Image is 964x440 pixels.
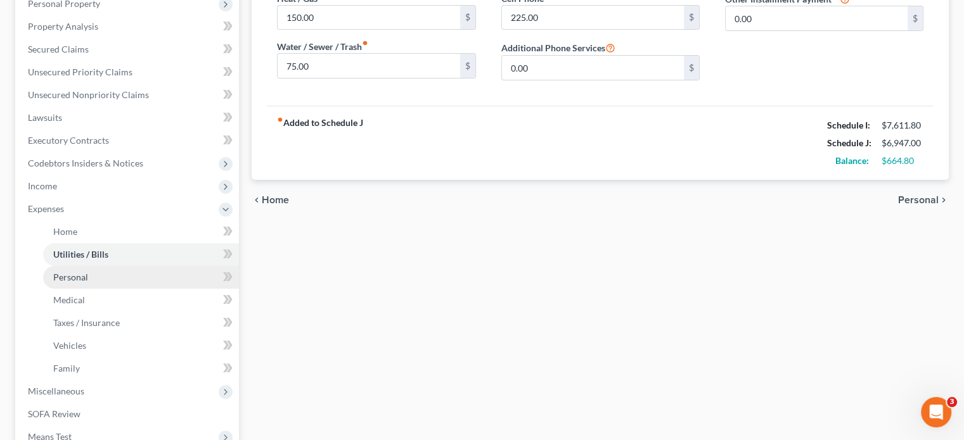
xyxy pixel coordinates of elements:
[43,220,239,243] a: Home
[835,155,869,166] strong: Balance:
[18,106,239,129] a: Lawsuits
[278,54,460,78] input: --
[277,116,363,170] strong: Added to Schedule J
[278,6,460,30] input: --
[882,119,923,132] div: $7,611.80
[28,21,98,32] span: Property Analysis
[827,137,871,148] strong: Schedule J:
[502,6,684,30] input: --
[28,180,57,191] span: Income
[947,397,957,407] span: 3
[53,294,85,305] span: Medical
[53,249,108,260] span: Utilities / Bills
[460,6,475,30] div: $
[262,195,289,205] span: Home
[53,226,77,237] span: Home
[43,334,239,357] a: Vehicles
[18,38,239,61] a: Secured Claims
[28,386,84,396] span: Miscellaneous
[18,61,239,84] a: Unsecured Priority Claims
[28,203,64,214] span: Expenses
[18,403,239,425] a: SOFA Review
[53,317,120,328] span: Taxes / Insurance
[460,54,475,78] div: $
[43,266,239,289] a: Personal
[28,66,132,77] span: Unsecured Priority Claims
[252,195,289,205] button: chevron_left Home
[827,120,870,130] strong: Schedule I:
[53,272,88,282] span: Personal
[28,89,149,100] span: Unsecured Nonpriority Claims
[28,44,89,54] span: Secured Claims
[28,408,80,419] span: SOFA Review
[882,154,923,167] div: $664.80
[939,195,949,205] i: chevron_right
[43,357,239,380] a: Family
[921,397,951,427] iframe: Intercom live chat
[43,243,239,266] a: Utilities / Bills
[277,40,368,53] label: Water / Sewer / Trash
[18,129,239,152] a: Executory Contracts
[43,289,239,311] a: Medical
[28,112,62,123] span: Lawsuits
[43,311,239,334] a: Taxes / Insurance
[502,56,684,80] input: --
[53,363,80,374] span: Family
[28,158,143,168] span: Codebtors Insiders & Notices
[362,40,368,46] i: fiber_manual_record
[684,56,699,80] div: $
[18,84,239,106] a: Unsecured Nonpriority Claims
[18,15,239,38] a: Property Analysis
[501,40,615,55] label: Additional Phone Services
[726,6,908,30] input: --
[28,135,109,146] span: Executory Contracts
[252,195,262,205] i: chevron_left
[882,137,923,149] div: $6,947.00
[908,6,923,30] div: $
[898,195,949,205] button: Personal chevron_right
[53,340,86,351] span: Vehicles
[898,195,939,205] span: Personal
[277,116,283,123] i: fiber_manual_record
[684,6,699,30] div: $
